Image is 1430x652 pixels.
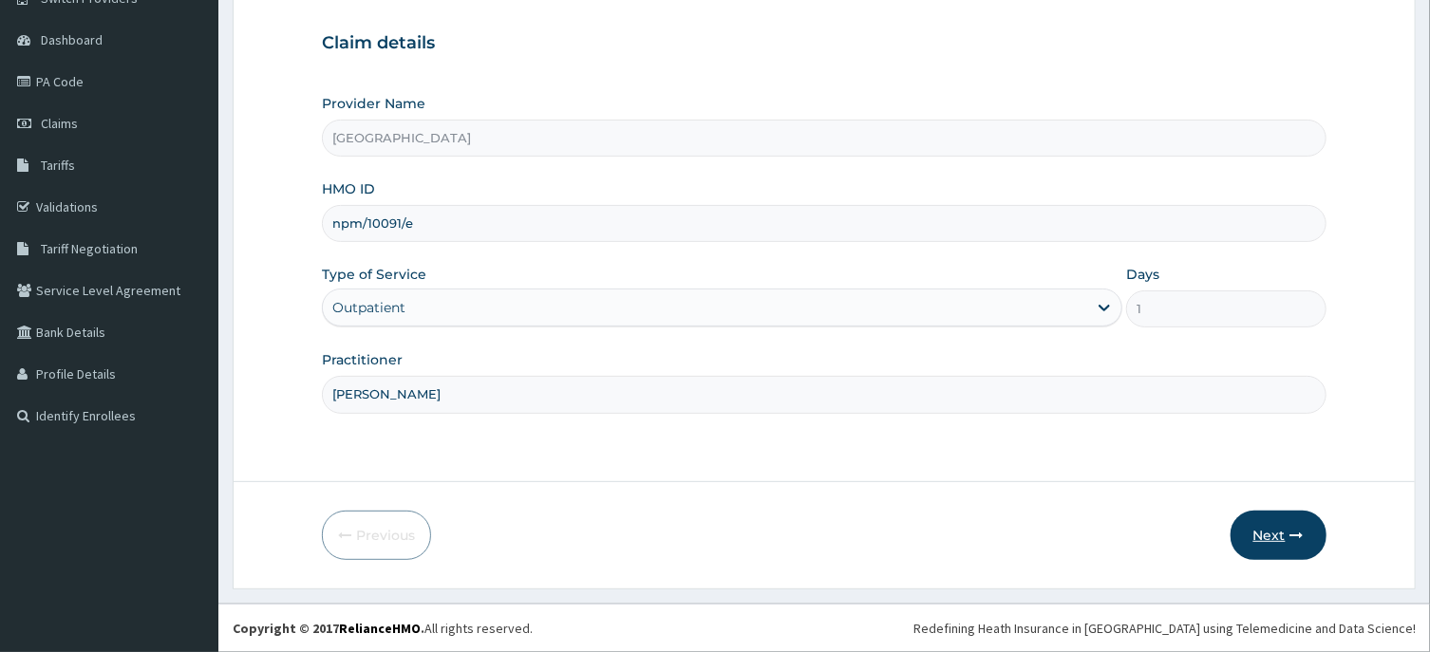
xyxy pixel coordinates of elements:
[1231,511,1327,560] button: Next
[1126,265,1159,284] label: Days
[322,33,1326,54] h3: Claim details
[322,94,425,113] label: Provider Name
[218,604,1430,652] footer: All rights reserved.
[322,350,403,369] label: Practitioner
[322,265,426,284] label: Type of Service
[339,620,421,637] a: RelianceHMO
[332,298,405,317] div: Outpatient
[913,619,1416,638] div: Redefining Heath Insurance in [GEOGRAPHIC_DATA] using Telemedicine and Data Science!
[322,376,1326,413] input: Enter Name
[41,31,103,48] span: Dashboard
[41,115,78,132] span: Claims
[322,205,1326,242] input: Enter HMO ID
[41,157,75,174] span: Tariffs
[41,240,138,257] span: Tariff Negotiation
[322,511,431,560] button: Previous
[233,620,424,637] strong: Copyright © 2017 .
[322,179,375,198] label: HMO ID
